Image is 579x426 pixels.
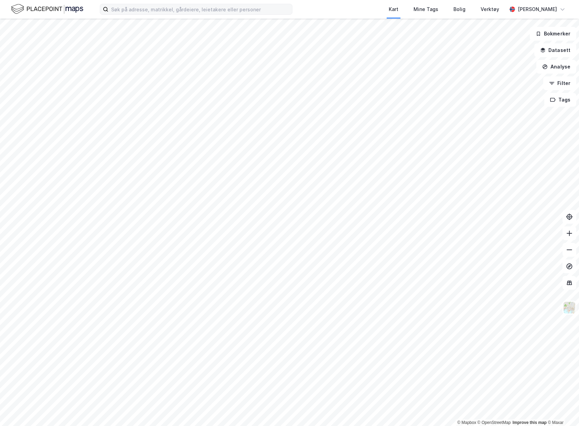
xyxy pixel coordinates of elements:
div: Kart [389,5,398,13]
input: Søk på adresse, matrikkel, gårdeiere, leietakere eller personer [108,4,292,14]
div: Mine Tags [414,5,438,13]
iframe: Chat Widget [545,393,579,426]
div: [PERSON_NAME] [518,5,557,13]
div: Kontrollprogram for chat [545,393,579,426]
div: Verktøy [481,5,499,13]
img: logo.f888ab2527a4732fd821a326f86c7f29.svg [11,3,83,15]
div: Bolig [453,5,465,13]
